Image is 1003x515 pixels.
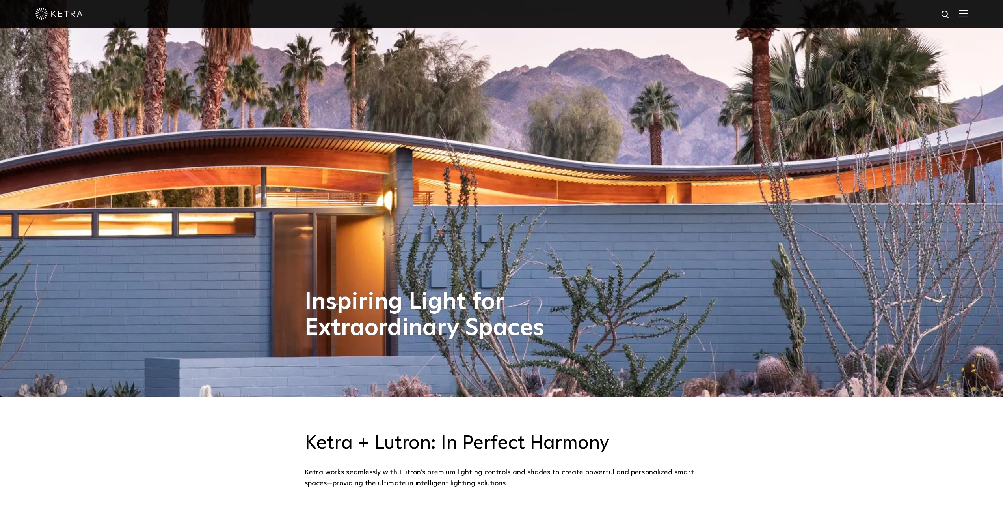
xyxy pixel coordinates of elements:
[35,8,83,20] img: ketra-logo-2019-white
[305,467,699,489] div: Ketra works seamlessly with Lutron’s premium lighting controls and shades to create powerful and ...
[959,10,968,17] img: Hamburger%20Nav.svg
[305,432,699,455] h3: Ketra + Lutron: In Perfect Harmony
[941,10,951,20] img: search icon
[305,289,561,341] h1: Inspiring Light for Extraordinary Spaces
